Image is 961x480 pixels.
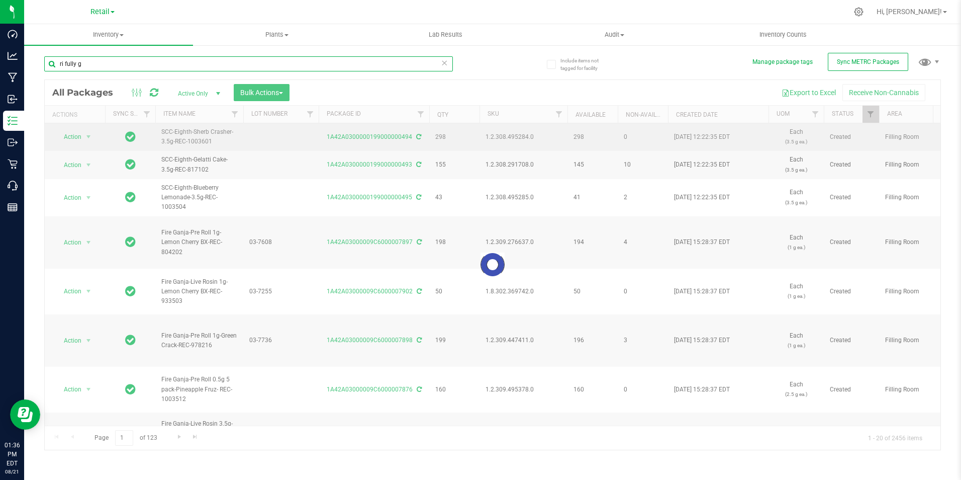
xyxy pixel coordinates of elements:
span: Lab Results [415,30,476,39]
span: Hi, [PERSON_NAME]! [877,8,942,16]
p: 01:36 PM EDT [5,441,20,468]
div: Manage settings [852,7,865,17]
a: Inventory Counts [699,24,868,45]
button: Sync METRC Packages [828,53,908,71]
inline-svg: Inbound [8,94,18,104]
span: Audit [531,30,699,39]
span: Retail [90,8,110,16]
span: Sync METRC Packages [837,58,899,65]
span: Plants [194,30,361,39]
input: Search Package ID, Item Name, SKU, Lot or Part Number... [44,56,453,71]
span: Clear [441,56,448,69]
button: Manage package tags [752,58,813,66]
inline-svg: Call Center [8,181,18,191]
span: Include items not tagged for facility [560,57,611,72]
inline-svg: Analytics [8,51,18,61]
inline-svg: Dashboard [8,29,18,39]
span: Inventory [24,30,193,39]
inline-svg: Manufacturing [8,72,18,83]
inline-svg: Retail [8,159,18,169]
a: Lab Results [361,24,530,45]
inline-svg: Reports [8,202,18,212]
a: Inventory [24,24,193,45]
inline-svg: Inventory [8,116,18,126]
span: Inventory Counts [746,30,820,39]
a: Plants [193,24,362,45]
p: 08/21 [5,468,20,475]
a: Audit [530,24,699,45]
iframe: Resource center [10,399,40,430]
inline-svg: Outbound [8,137,18,147]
